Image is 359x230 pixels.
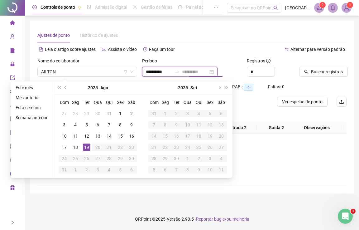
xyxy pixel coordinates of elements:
[10,127,15,140] span: solution
[10,114,15,126] span: audit
[102,47,106,51] span: youtube
[78,6,81,9] span: pushpin
[60,132,68,140] div: 10
[206,121,214,129] div: 12
[103,153,115,164] td: 2025-08-28
[204,108,216,119] td: 2025-09-05
[182,164,193,175] td: 2025-10-08
[117,166,124,174] div: 5
[92,153,103,164] td: 2025-08-27
[59,164,70,175] td: 2025-08-31
[218,155,225,162] div: 4
[105,110,113,117] div: 31
[322,3,324,7] span: 1
[94,121,102,129] div: 6
[204,130,216,142] td: 2025-09-19
[206,144,214,151] div: 26
[218,166,225,174] div: 11
[115,130,126,142] td: 2025-08-15
[216,108,227,119] td: 2025-09-06
[186,5,210,10] span: Painel do DP
[206,132,214,140] div: 19
[92,97,103,108] th: Qua
[70,97,81,108] th: Seg
[95,5,127,10] span: Admissão digital
[128,144,135,151] div: 23
[160,142,171,153] td: 2025-09-22
[88,81,98,94] button: year panel
[266,59,270,63] span: info-circle
[81,119,92,130] td: 2025-08-05
[83,166,90,174] div: 2
[148,153,160,164] td: 2025-09-28
[10,17,15,30] span: home
[115,153,126,164] td: 2025-08-29
[105,166,113,174] div: 4
[59,142,70,153] td: 2025-08-17
[128,166,135,174] div: 6
[150,166,158,174] div: 5
[55,81,62,94] button: super-prev-year
[150,144,158,151] div: 21
[193,164,204,175] td: 2025-10-09
[115,119,126,130] td: 2025-08-08
[195,121,203,129] div: 11
[92,164,103,175] td: 2025-09-03
[193,119,204,130] td: 2025-09-11
[13,104,50,111] li: Esta semana
[160,108,171,119] td: 2025-09-01
[161,132,169,140] div: 15
[195,144,203,151] div: 25
[115,97,126,108] th: Sex
[216,153,227,164] td: 2025-10-04
[182,108,193,119] td: 2025-09-03
[311,68,343,75] span: Buscar registros
[148,119,160,130] td: 2025-09-07
[182,119,193,130] td: 2025-09-10
[117,144,124,151] div: 22
[72,110,79,117] div: 28
[103,130,115,142] td: 2025-08-14
[247,57,270,64] span: Registros
[60,155,68,162] div: 24
[94,166,102,174] div: 3
[150,121,158,129] div: 7
[161,110,169,117] div: 1
[83,144,90,151] div: 19
[171,130,182,142] td: 2025-09-16
[128,155,135,162] div: 30
[216,142,227,153] td: 2025-09-27
[81,97,92,108] th: Ter
[105,132,113,140] div: 14
[81,153,92,164] td: 2025-08-26
[204,119,216,130] td: 2025-09-12
[94,110,102,117] div: 30
[217,122,257,134] th: Entrada 2
[218,110,225,117] div: 6
[216,97,227,108] th: Sáb
[10,31,15,44] span: user-add
[70,108,81,119] td: 2025-07-28
[141,5,172,10] span: Gestão de férias
[62,81,69,94] button: prev-year
[171,108,182,119] td: 2025-09-02
[13,94,50,101] li: Mês anterior
[148,97,160,108] th: Dom
[59,108,70,119] td: 2025-07-27
[351,209,356,214] span: 1
[161,166,169,174] div: 6
[349,3,351,7] span: 1
[115,108,126,119] td: 2025-08-01
[294,124,339,131] span: Observações
[182,142,193,153] td: 2025-09-24
[103,164,115,175] td: 2025-09-04
[70,164,81,175] td: 2025-09-01
[216,81,223,94] button: next-year
[103,119,115,130] td: 2025-08-07
[195,110,203,117] div: 4
[214,5,218,9] span: ellipsis
[299,67,348,77] button: Buscar registros
[72,121,79,129] div: 4
[128,121,135,129] div: 9
[182,97,193,108] th: Qua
